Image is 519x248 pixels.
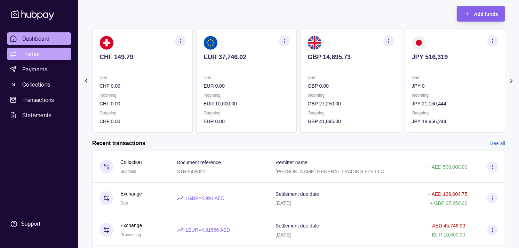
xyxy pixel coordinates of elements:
span: Collections [22,80,50,89]
span: Add funds [474,11,498,17]
p: GBP 14,895.73 [308,53,394,61]
img: jp [412,36,426,50]
span: Processing [120,232,141,237]
span: Due [120,201,128,206]
p: + EUR 10,600.00 [428,232,465,238]
p: Document reference [177,160,221,165]
p: Incoming [203,91,289,99]
p: STR2509021 [177,169,206,174]
p: [DATE] [276,200,291,206]
a: Trades [7,48,71,60]
p: Outgoing [203,109,289,117]
p: JPY 516,319 [412,53,498,61]
a: Dashboard [7,32,71,45]
p: Incoming [99,91,185,99]
p: + GBP 27,250.00 [430,200,468,206]
p: GBP 41,895.00 [308,118,394,125]
img: ch [99,36,113,50]
span: Transactions [22,96,54,104]
p: CHF 0.00 [99,100,185,107]
a: Collections [7,78,71,91]
p: Due [412,74,498,81]
span: Success [120,169,136,174]
p: GBP 0.00 [308,82,394,90]
p: Outgoing [308,109,394,117]
p: EUR 37,746.02 [203,53,289,61]
p: EUR 10,600.00 [203,100,289,107]
img: gb [308,36,322,50]
p: [PERSON_NAME] GENERAL TRADING FZE LLC [276,169,384,174]
p: JPY 21,150,444 [412,100,498,107]
p: − AED 45,746.00 [428,223,465,229]
p: Due [203,74,289,81]
a: Payments [7,63,71,75]
p: + AED 590,000.00 [428,164,468,170]
p: EUR 0.00 [203,82,289,90]
p: JPY 0 [412,82,498,90]
p: Settlement due date [276,191,319,197]
span: Statements [22,111,51,119]
p: GBP 27,250.00 [308,100,394,107]
h2: Recent transactions [92,139,145,147]
span: Payments [22,65,47,73]
p: Remitter name [276,160,308,165]
p: Outgoing [99,109,185,117]
a: See all [490,139,505,147]
p: 1 GBP = 4.991 AED [185,194,225,202]
p: Incoming [412,91,498,99]
p: Due [308,74,394,81]
p: 1 EUR = 4.31566 AED [185,226,230,234]
p: Outgoing [412,109,498,117]
p: CHF 149.79 [99,53,185,61]
span: Trades [22,50,40,58]
p: Settlement due date [276,223,319,229]
p: JPY 18,956,244 [412,118,498,125]
a: Support [7,217,71,231]
a: Statements [7,109,71,121]
button: Add funds [457,6,505,22]
p: [DATE] [276,232,291,238]
a: Transactions [7,94,71,106]
p: − AED 136,004.75 [428,191,468,197]
p: Exchange [120,190,142,198]
span: Dashboard [22,34,50,43]
p: Due [99,74,185,81]
p: Collection [120,158,142,166]
div: Support [21,220,40,228]
p: Incoming [308,91,394,99]
img: eu [203,36,217,50]
p: CHF 0.00 [99,82,185,90]
p: CHF 0.00 [99,118,185,125]
p: Exchange [120,222,142,229]
p: EUR 0.00 [203,118,289,125]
